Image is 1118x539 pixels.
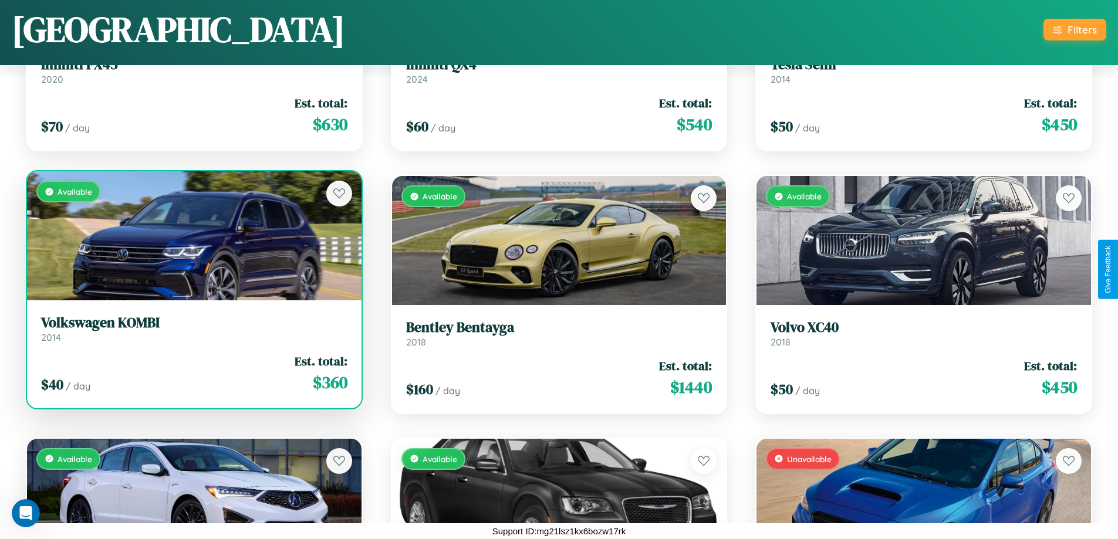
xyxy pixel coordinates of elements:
[406,336,426,348] span: 2018
[41,331,61,343] span: 2014
[423,454,457,464] span: Available
[1024,357,1077,374] span: Est. total:
[771,73,791,85] span: 2014
[406,56,712,73] h3: Infiniti QX4
[659,357,712,374] span: Est. total:
[1042,375,1077,399] span: $ 450
[795,385,820,396] span: / day
[771,117,793,136] span: $ 50
[406,117,428,136] span: $ 60
[58,187,92,196] span: Available
[406,56,712,85] a: Infiniti QX42024
[406,379,433,399] span: $ 160
[787,191,822,201] span: Available
[41,375,63,394] span: $ 40
[406,73,428,85] span: 2024
[492,523,626,539] p: Support ID: mg21lsz1kx6bozw17rk
[431,122,455,134] span: / day
[659,94,712,111] span: Est. total:
[313,113,347,136] span: $ 630
[423,191,457,201] span: Available
[677,113,712,136] span: $ 540
[406,319,712,348] a: Bentley Bentayga2018
[295,94,347,111] span: Est. total:
[41,56,347,85] a: Infiniti FX452020
[771,56,1077,73] h3: Tesla Semi
[435,385,460,396] span: / day
[1104,246,1112,293] div: Give Feedback
[1068,23,1097,36] div: Filters
[771,336,791,348] span: 2018
[787,454,832,464] span: Unavailable
[41,314,347,331] h3: Volkswagen KOMBI
[12,5,345,53] h1: [GEOGRAPHIC_DATA]
[66,380,90,392] span: / day
[1024,94,1077,111] span: Est. total:
[795,122,820,134] span: / day
[771,56,1077,85] a: Tesla Semi2014
[771,379,793,399] span: $ 50
[771,319,1077,336] h3: Volvo XC40
[41,117,63,136] span: $ 70
[58,454,92,464] span: Available
[313,371,347,394] span: $ 360
[1042,113,1077,136] span: $ 450
[41,314,347,343] a: Volkswagen KOMBI2014
[771,319,1077,348] a: Volvo XC402018
[12,499,40,527] iframe: Intercom live chat
[670,375,712,399] span: $ 1440
[41,56,347,73] h3: Infiniti FX45
[406,319,712,336] h3: Bentley Bentayga
[41,73,63,85] span: 2020
[295,352,347,369] span: Est. total:
[65,122,90,134] span: / day
[1043,19,1106,40] button: Filters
